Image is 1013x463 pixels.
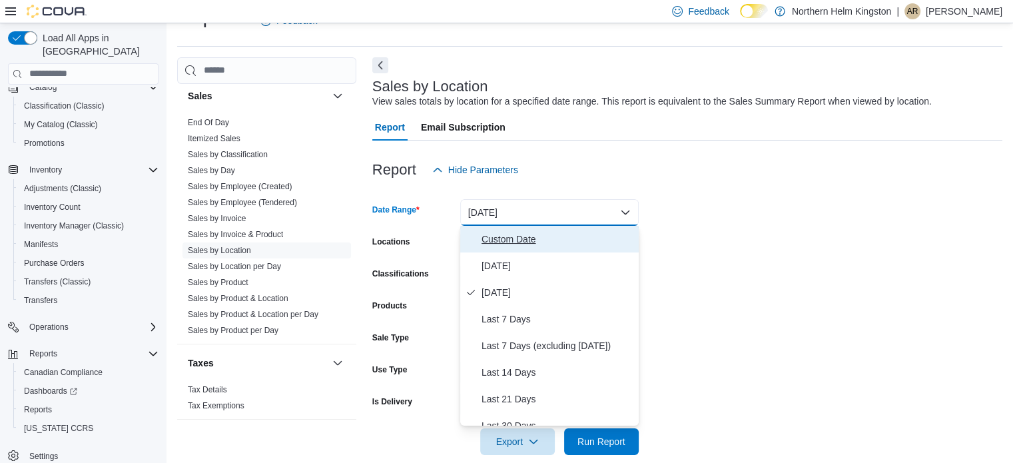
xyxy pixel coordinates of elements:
[188,277,248,288] span: Sales by Product
[188,229,283,240] span: Sales by Invoice & Product
[29,451,58,462] span: Settings
[188,165,235,176] span: Sales by Day
[188,261,281,272] span: Sales by Location per Day
[188,197,297,208] span: Sales by Employee (Tendered)
[482,364,633,380] span: Last 14 Days
[330,355,346,371] button: Taxes
[926,3,1002,19] p: [PERSON_NAME]
[188,309,318,320] span: Sales by Product & Location per Day
[188,400,244,411] span: Tax Exemptions
[177,382,356,419] div: Taxes
[29,82,57,93] span: Catalog
[188,214,246,223] a: Sales by Invoice
[24,404,52,415] span: Reports
[24,183,101,194] span: Adjustments (Classic)
[24,202,81,213] span: Inventory Count
[29,165,62,175] span: Inventory
[188,213,246,224] span: Sales by Invoice
[24,162,159,178] span: Inventory
[188,198,297,207] a: Sales by Employee (Tendered)
[188,245,251,256] span: Sales by Location
[24,319,74,335] button: Operations
[480,428,555,455] button: Export
[482,338,633,354] span: Last 7 Days (excluding [DATE])
[19,98,159,114] span: Classification (Classic)
[330,88,346,104] button: Sales
[13,254,164,272] button: Purchase Orders
[460,226,639,426] div: Select listbox
[482,418,633,434] span: Last 30 Days
[375,114,405,141] span: Report
[188,326,278,335] a: Sales by Product per Day
[372,236,410,247] label: Locations
[3,344,164,363] button: Reports
[19,98,110,114] a: Classification (Classic)
[19,199,86,215] a: Inventory Count
[482,258,633,274] span: [DATE]
[19,364,159,380] span: Canadian Compliance
[19,218,129,234] a: Inventory Manager (Classic)
[3,318,164,336] button: Operations
[188,262,281,271] a: Sales by Location per Day
[24,346,159,362] span: Reports
[13,400,164,419] button: Reports
[188,230,283,239] a: Sales by Invoice & Product
[488,428,547,455] span: Export
[13,291,164,310] button: Transfers
[188,149,268,160] span: Sales by Classification
[19,117,103,133] a: My Catalog (Classic)
[24,101,105,111] span: Classification (Classic)
[24,319,159,335] span: Operations
[188,118,229,127] a: End Of Day
[13,272,164,291] button: Transfers (Classic)
[24,258,85,268] span: Purchase Orders
[372,95,932,109] div: View sales totals by location for a specified date range. This report is equivalent to the Sales ...
[372,364,407,375] label: Use Type
[24,367,103,378] span: Canadian Compliance
[13,363,164,382] button: Canadian Compliance
[482,231,633,247] span: Custom Date
[13,217,164,235] button: Inventory Manager (Classic)
[188,166,235,175] a: Sales by Day
[896,3,899,19] p: |
[19,255,159,271] span: Purchase Orders
[24,79,62,95] button: Catalog
[188,325,278,336] span: Sales by Product per Day
[482,391,633,407] span: Last 21 Days
[19,274,159,290] span: Transfers (Classic)
[19,199,159,215] span: Inventory Count
[24,162,67,178] button: Inventory
[372,300,407,311] label: Products
[29,348,57,359] span: Reports
[482,284,633,300] span: [DATE]
[13,97,164,115] button: Classification (Classic)
[24,346,63,362] button: Reports
[19,181,159,197] span: Adjustments (Classic)
[177,115,356,344] div: Sales
[188,89,212,103] h3: Sales
[188,294,288,303] a: Sales by Product & Location
[19,292,63,308] a: Transfers
[19,420,159,436] span: Washington CCRS
[188,181,292,192] span: Sales by Employee (Created)
[482,311,633,327] span: Last 7 Days
[24,423,93,434] span: [US_STATE] CCRS
[27,5,87,18] img: Cova
[188,182,292,191] a: Sales by Employee (Created)
[24,79,159,95] span: Catalog
[24,239,58,250] span: Manifests
[19,292,159,308] span: Transfers
[188,385,227,394] a: Tax Details
[19,117,159,133] span: My Catalog (Classic)
[372,396,412,407] label: Is Delivery
[13,115,164,134] button: My Catalog (Classic)
[29,322,69,332] span: Operations
[188,134,240,143] a: Itemized Sales
[19,402,57,418] a: Reports
[13,134,164,153] button: Promotions
[372,162,416,178] h3: Report
[13,419,164,438] button: [US_STATE] CCRS
[19,364,108,380] a: Canadian Compliance
[188,278,248,287] a: Sales by Product
[372,79,488,95] h3: Sales by Location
